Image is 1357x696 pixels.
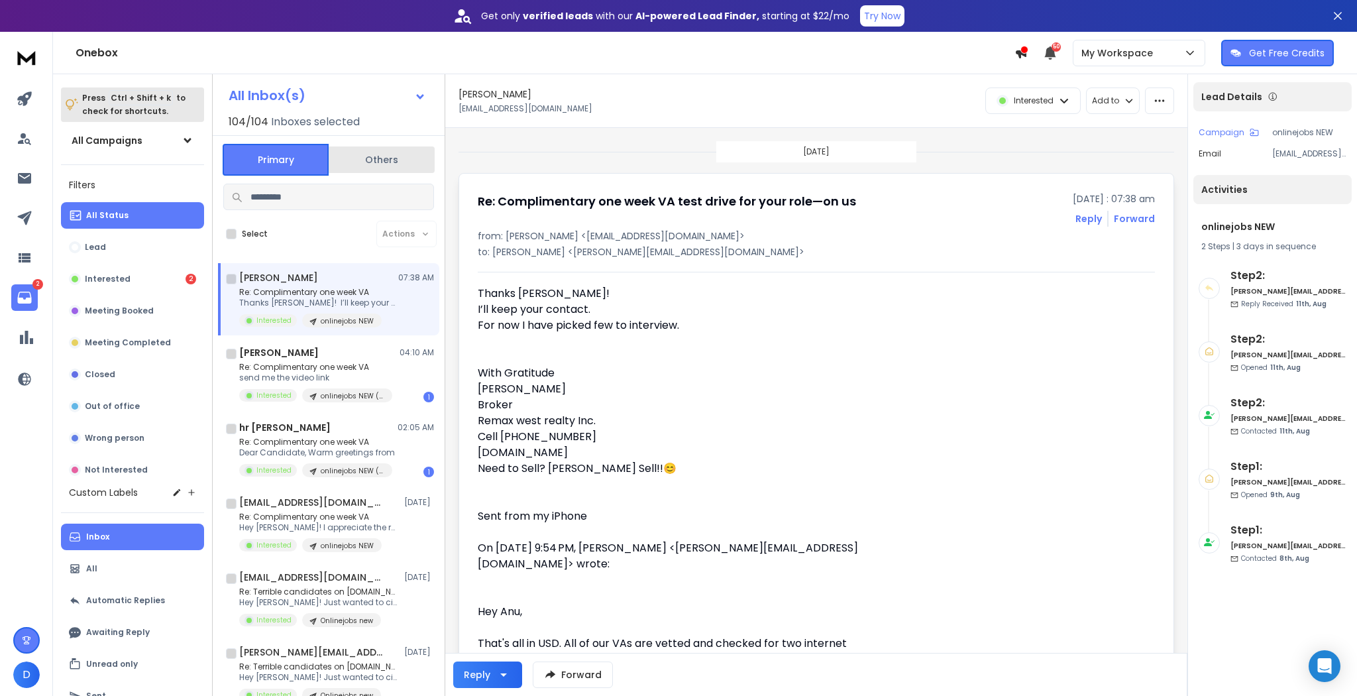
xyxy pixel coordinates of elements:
strong: verified leads [523,9,593,23]
span: Ctrl + Shift + k [109,90,173,105]
p: 2 [32,279,43,290]
p: Dear Candidate, Warm greetings from [239,447,395,458]
p: [EMAIL_ADDRESS][DOMAIN_NAME] [459,103,592,114]
button: Reply [453,662,522,688]
p: Re: Complimentary one week VA [239,512,398,522]
img: logo [13,45,40,70]
div: Sent from my iPhone [478,365,865,524]
div: Forward [1114,212,1155,225]
label: Select [242,229,268,239]
p: Re: Complimentary one week VA [239,437,395,447]
p: [DATE] [404,647,434,658]
p: Out of office [85,401,140,412]
h1: [EMAIL_ADDRESS][DOMAIN_NAME] [239,571,385,584]
p: Hey [PERSON_NAME]! Just wanted to circle back [239,597,398,608]
button: Out of office [61,393,204,420]
div: Reply [464,668,490,681]
span: Remax west realty Inc. [478,413,596,428]
h6: Step 2 : [1230,331,1346,347]
div: 2 [186,274,196,284]
p: 04:10 AM [400,347,434,358]
h6: [PERSON_NAME][EMAIL_ADDRESS][DOMAIN_NAME] [1230,477,1346,487]
span: 11th, Aug [1296,299,1327,309]
button: Wrong person [61,425,204,451]
p: Hey [PERSON_NAME]! I appreciate the response. [239,522,398,533]
p: Re: Terrible candidates on [DOMAIN_NAME] [239,662,398,672]
button: Meeting Booked [61,298,204,324]
span: 50 [1052,42,1061,52]
button: All [61,555,204,582]
h6: Step 2 : [1230,268,1346,284]
p: from: [PERSON_NAME] <[EMAIL_ADDRESS][DOMAIN_NAME]> [478,229,1155,243]
p: Interested [256,465,292,475]
h1: [PERSON_NAME] [459,87,531,101]
h1: [PERSON_NAME] [239,271,318,284]
h6: Step 2 : [1230,395,1346,411]
h1: [EMAIL_ADDRESS][DOMAIN_NAME] [239,496,385,509]
p: [EMAIL_ADDRESS][DOMAIN_NAME] [1272,148,1346,159]
p: Interested [85,274,131,284]
p: Contacted [1241,426,1310,436]
button: Get Free Credits [1221,40,1334,66]
span: [PERSON_NAME] [478,381,566,396]
p: Not Interested [85,465,148,475]
button: Closed [61,361,204,388]
span: 11th, Aug [1270,363,1301,373]
p: All [86,563,97,574]
h1: [PERSON_NAME] [239,346,319,359]
button: Not Interested [61,457,204,483]
h1: hr [PERSON_NAME] [239,421,331,434]
p: onlinejobs NEW [321,316,374,326]
h6: [PERSON_NAME][EMAIL_ADDRESS][DOMAIN_NAME] [1230,350,1346,360]
p: 02:05 AM [398,422,434,433]
span: 11th, Aug [1279,426,1310,436]
p: Re: Terrible candidates on [DOMAIN_NAME] [239,587,398,597]
p: Closed [85,369,115,380]
h1: All Inbox(s) [229,89,305,102]
p: Get Free Credits [1249,46,1325,60]
button: D [13,662,40,688]
h6: Step 1 : [1230,459,1346,475]
button: Interested2 [61,266,204,292]
button: All Status [61,202,204,229]
p: onlinejobs NEW [1272,127,1346,138]
span: 9th, Aug [1270,490,1300,500]
div: I’ll keep your contact. [478,302,865,318]
span: Broker [478,397,513,412]
div: Open Intercom Messenger [1309,650,1340,682]
p: Add to [1092,95,1119,106]
p: Meeting Booked [85,306,154,316]
p: Campaign [1199,127,1244,138]
p: Re: Complimentary one week VA [239,287,398,298]
p: onlinejobs NEW ([PERSON_NAME] add to this one) [321,391,384,401]
p: [DATE] : 07:38 am [1073,192,1155,205]
p: My Workspace [1081,46,1158,60]
span: Need to Sell? [PERSON_NAME] Sell!!😊 [478,461,677,476]
button: Try Now [860,5,904,27]
span: 3 days in sequence [1236,241,1316,252]
span: 8th, Aug [1279,553,1309,563]
p: Awaiting Reply [86,627,150,638]
p: Re: Complimentary one week VA [239,362,392,373]
h1: Onebox [76,45,1014,61]
p: Contacted [1241,553,1309,563]
p: Wrong person [85,433,144,443]
div: | [1201,241,1344,252]
p: Lead [85,242,106,253]
p: Interested [256,540,292,550]
h3: Custom Labels [69,486,138,499]
strong: AI-powered Lead Finder, [635,9,759,23]
button: Campaign [1199,127,1259,138]
button: Inbox [61,524,204,550]
p: Thanks [PERSON_NAME]! I’ll keep your contact. For [239,298,398,308]
p: Get only with our starting at $22/mo [481,9,849,23]
p: Hey [PERSON_NAME]! Just wanted to circle [239,672,398,683]
p: Interested [256,316,292,325]
p: Press to check for shortcuts. [82,91,186,118]
button: All Campaigns [61,127,204,154]
button: Automatic Replies [61,587,204,614]
div: Activities [1193,175,1352,204]
p: Reply Received [1241,299,1327,309]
